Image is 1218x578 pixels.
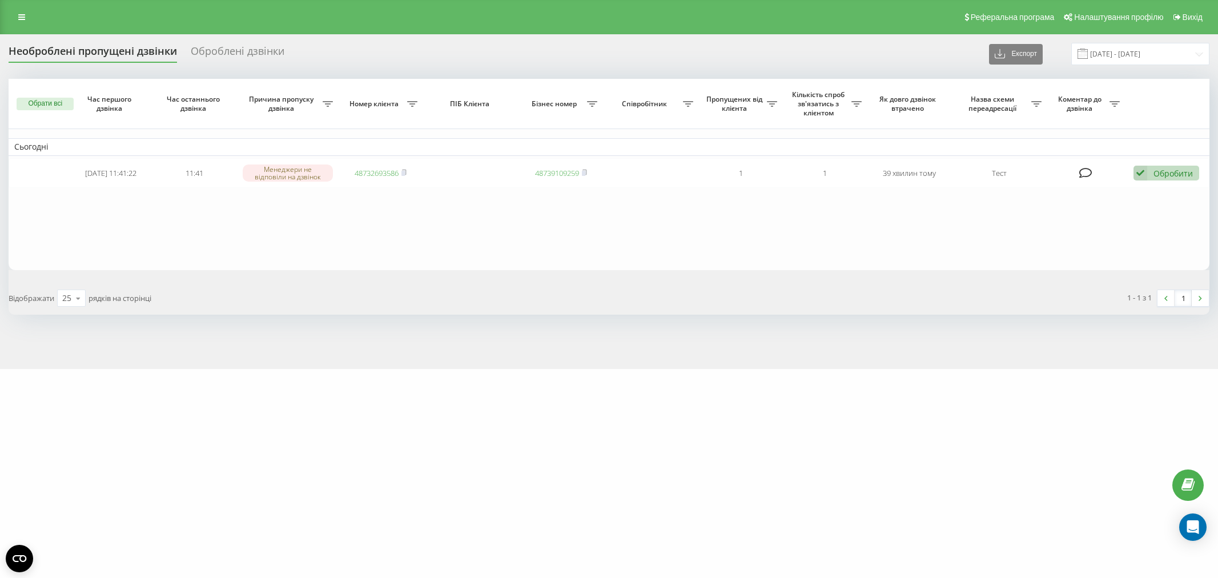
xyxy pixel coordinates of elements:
[609,99,683,109] span: Співробітник
[957,95,1031,113] span: Назва схеми переадресації
[971,13,1055,22] span: Реферальна програма
[1175,290,1192,306] a: 1
[6,545,33,572] button: Open CMP widget
[525,99,587,109] span: Бізнес номер
[243,95,323,113] span: Причина пропуску дзвінка
[877,95,942,113] span: Як довго дзвінок втрачено
[433,99,509,109] span: ПІБ Клієнта
[1053,95,1110,113] span: Коментар до дзвінка
[1183,13,1203,22] span: Вихід
[89,293,151,303] span: рядків на сторінці
[62,292,71,304] div: 25
[535,168,579,178] a: 48739109259
[9,138,1209,155] td: Сьогодні
[191,45,284,63] div: Оброблені дзвінки
[152,158,236,188] td: 11:41
[1127,292,1152,303] div: 1 - 1 з 1
[355,168,399,178] a: 48732693586
[705,95,767,113] span: Пропущених від клієнта
[243,164,333,182] div: Менеджери не відповіли на дзвінок
[699,158,783,188] td: 1
[17,98,74,110] button: Обрати всі
[78,95,143,113] span: Час першого дзвінка
[9,293,54,303] span: Відображати
[162,95,227,113] span: Час останнього дзвінка
[69,158,152,188] td: [DATE] 11:41:22
[783,158,867,188] td: 1
[989,44,1043,65] button: Експорт
[344,99,407,109] span: Номер клієнта
[867,158,951,188] td: 39 хвилин тому
[951,158,1047,188] td: Тест
[1179,513,1207,541] div: Open Intercom Messenger
[789,90,851,117] span: Кількість спроб зв'язатись з клієнтом
[1074,13,1163,22] span: Налаштування профілю
[1153,168,1193,179] div: Обробити
[9,45,177,63] div: Необроблені пропущені дзвінки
